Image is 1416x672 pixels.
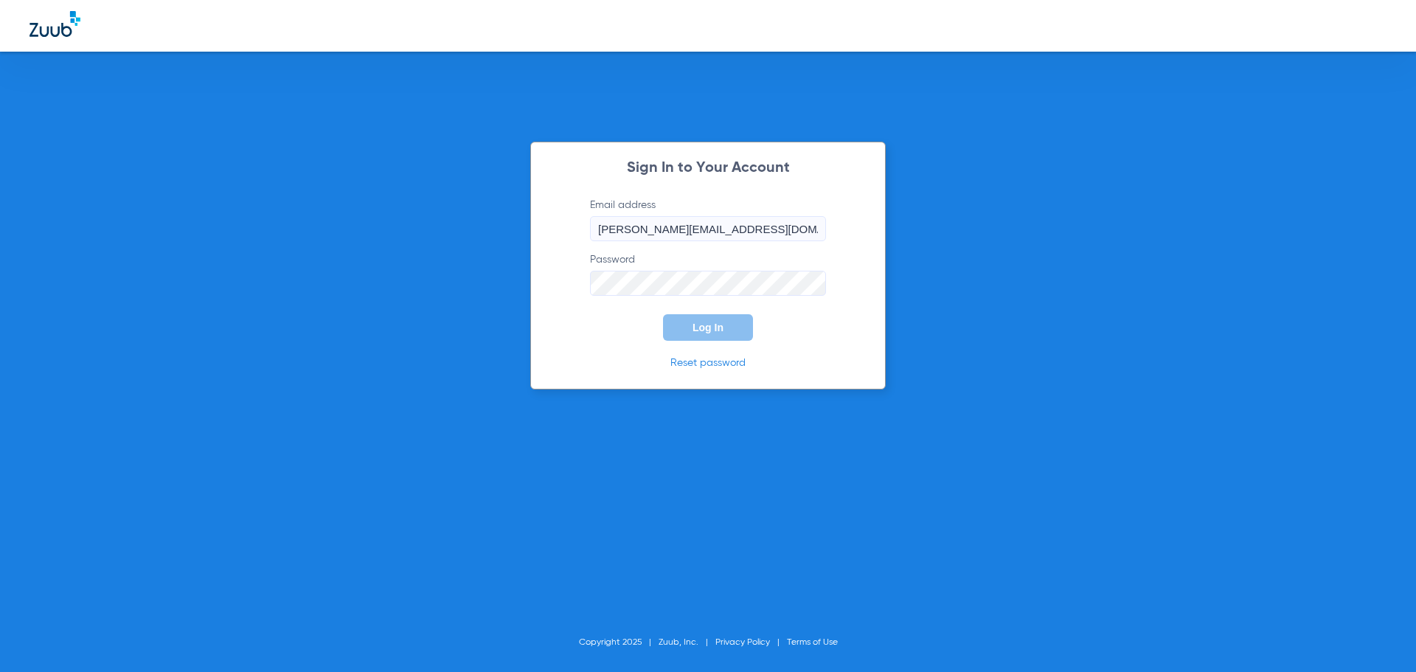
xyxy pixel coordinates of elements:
input: Email address [590,216,826,241]
a: Reset password [670,358,746,368]
input: Password [590,271,826,296]
label: Email address [590,198,826,241]
li: Zuub, Inc. [659,635,715,650]
a: Privacy Policy [715,638,770,647]
label: Password [590,252,826,296]
h2: Sign In to Your Account [568,161,848,176]
span: Log In [693,322,723,333]
a: Terms of Use [787,638,838,647]
iframe: Chat Widget [1342,601,1416,672]
button: Log In [663,314,753,341]
li: Copyright 2025 [579,635,659,650]
img: Zuub Logo [29,11,80,37]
